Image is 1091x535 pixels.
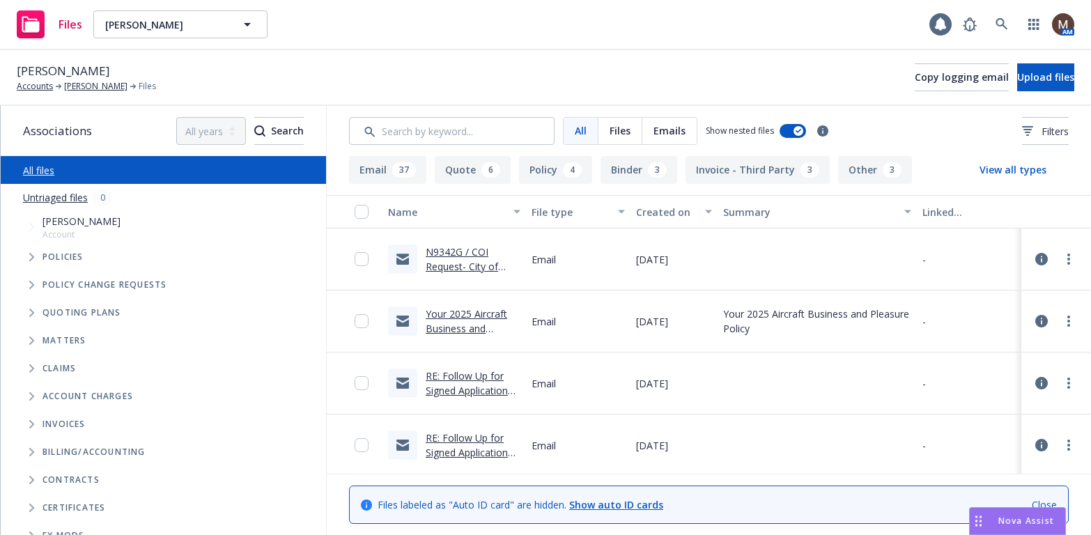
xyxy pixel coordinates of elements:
[355,376,369,390] input: Toggle Row Selected
[426,431,513,503] a: RE: Follow Up for Signed Application for Your 2025 Aircraft Business and Pleasure Policy
[59,19,82,30] span: Files
[1060,375,1077,391] a: more
[610,123,630,138] span: Files
[636,252,668,267] span: [DATE]
[426,307,507,350] a: Your 2025 Aircraft Business and Pleasure Policy
[378,497,663,512] span: Files labeled as "Auto ID card" are hidden.
[435,156,511,184] button: Quote
[653,123,686,138] span: Emails
[11,5,88,44] a: Files
[1032,497,1057,512] a: Close
[254,118,304,144] div: Search
[601,156,677,184] button: Binder
[139,80,156,93] span: Files
[723,205,896,219] div: Summary
[426,369,513,441] a: RE: Follow Up for Signed Application for Your 2025 Aircraft Business and Pleasure Policy
[1060,251,1077,267] a: more
[355,252,369,266] input: Toggle Row Selected
[532,376,556,391] span: Email
[532,314,556,329] span: Email
[630,195,718,228] button: Created on
[426,245,515,317] a: N9342G / COI Request- City of [GEOGRAPHIC_DATA] / [PERSON_NAME]
[838,156,912,184] button: Other
[686,156,830,184] button: Invoice - Third Party
[970,508,987,534] div: Drag to move
[42,214,121,228] span: [PERSON_NAME]
[883,162,902,178] div: 3
[355,438,369,452] input: Toggle Row Selected
[349,117,555,145] input: Search by keyword...
[93,189,112,206] div: 0
[1,211,326,438] div: Tree Example
[17,80,53,93] a: Accounts
[956,10,984,38] a: Report a Bug
[42,420,86,428] span: Invoices
[922,438,926,453] div: -
[532,438,556,453] span: Email
[563,162,582,178] div: 4
[1060,313,1077,329] a: more
[42,448,146,456] span: Billing/Accounting
[532,205,610,219] div: File type
[17,62,110,80] span: [PERSON_NAME]
[922,252,926,267] div: -
[922,314,926,329] div: -
[23,190,88,205] a: Untriaged files
[648,162,667,178] div: 3
[917,195,1021,228] button: Linked associations
[1052,13,1074,36] img: photo
[988,10,1016,38] a: Search
[569,498,663,511] a: Show auto ID cards
[519,156,592,184] button: Policy
[1017,70,1074,84] span: Upload files
[355,205,369,219] input: Select all
[42,309,121,317] span: Quoting plans
[42,504,105,512] span: Certificates
[1022,117,1069,145] button: Filters
[23,122,92,140] span: Associations
[42,228,121,240] span: Account
[915,70,1009,84] span: Copy logging email
[800,162,819,178] div: 3
[42,253,84,261] span: Policies
[922,205,1016,219] div: Linked associations
[64,80,127,93] a: [PERSON_NAME]
[23,164,54,177] a: All files
[957,156,1069,184] button: View all types
[636,205,697,219] div: Created on
[922,376,926,391] div: -
[254,117,304,145] button: SearchSearch
[915,63,1009,91] button: Copy logging email
[481,162,500,178] div: 6
[1020,10,1048,38] a: Switch app
[388,205,505,219] div: Name
[42,392,133,401] span: Account charges
[706,125,774,137] span: Show nested files
[1042,124,1069,139] span: Filters
[105,17,226,32] span: [PERSON_NAME]
[998,515,1054,527] span: Nova Assist
[42,364,76,373] span: Claims
[1017,63,1074,91] button: Upload files
[575,123,587,138] span: All
[382,195,526,228] button: Name
[526,195,630,228] button: File type
[636,438,668,453] span: [DATE]
[636,376,668,391] span: [DATE]
[93,10,268,38] button: [PERSON_NAME]
[42,476,100,484] span: Contracts
[1060,437,1077,453] a: more
[42,281,167,289] span: Policy change requests
[723,307,911,336] span: Your 2025 Aircraft Business and Pleasure Policy
[392,162,416,178] div: 37
[969,507,1066,535] button: Nova Assist
[349,156,426,184] button: Email
[636,314,668,329] span: [DATE]
[1022,124,1069,139] span: Filters
[254,125,265,137] svg: Search
[718,195,917,228] button: Summary
[355,314,369,328] input: Toggle Row Selected
[42,336,86,345] span: Matters
[532,252,556,267] span: Email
